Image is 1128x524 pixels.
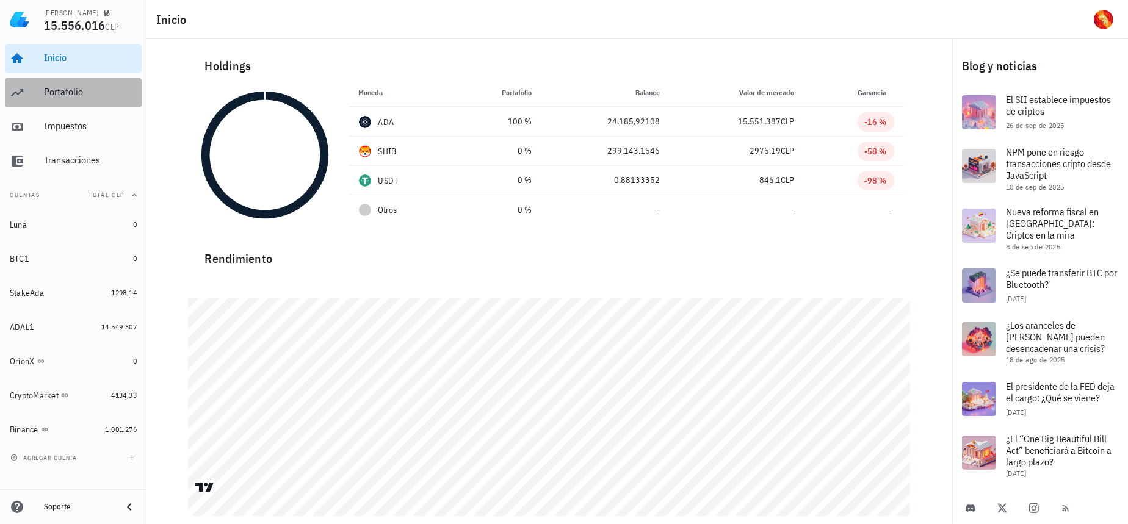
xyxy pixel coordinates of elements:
[44,154,137,166] div: Transacciones
[552,145,660,157] div: 299.143,1546
[10,220,27,230] div: Luna
[670,78,804,107] th: Valor de mercado
[1006,206,1099,241] span: Nueva reforma fiscal en [GEOGRAPHIC_DATA]: Criptos en la mira
[5,278,142,307] a: StakeAda 1298,14
[781,116,794,127] span: CLP
[5,210,142,239] a: Luna 0
[349,78,454,107] th: Moneda
[5,78,142,107] a: Portafolio
[1006,93,1111,117] span: El SII establece impuestos de criptos
[5,312,142,342] a: ADAL1 14.549.307
[1006,319,1105,354] span: ¿Los aranceles de [PERSON_NAME] pueden desencadenar una crisis?
[101,322,137,331] span: 14.549.307
[781,145,794,156] span: CLP
[44,52,137,63] div: Inicio
[5,244,142,273] a: BTC1 0
[1006,146,1111,181] span: NPM pone en riesgo transacciones cripto desde JavaScript
[13,454,77,462] span: agregar cuenta
[464,174,532,187] div: 0 %
[195,46,904,85] div: Holdings
[156,10,192,29] h1: Inicio
[952,85,1128,139] a: El SII establece impuestos de criptos 26 de sep de 2025
[1006,182,1065,192] span: 10 de sep de 2025
[378,174,399,187] div: USDT
[10,425,38,435] div: Binance
[106,21,120,32] span: CLP
[5,44,142,73] a: Inicio
[865,174,887,187] div: -98 %
[759,174,781,185] span: 846,1
[791,204,794,215] span: -
[952,46,1128,85] div: Blog y noticias
[464,204,532,217] div: 0 %
[111,288,137,297] span: 1298,14
[7,451,82,464] button: agregar cuenta
[1006,355,1065,364] span: 18 de ago de 2025
[891,204,894,215] span: -
[44,120,137,132] div: Impuestos
[5,112,142,142] a: Impuestos
[952,372,1128,426] a: El presidente de la FED deja el cargo: ¿Qué se viene? [DATE]
[865,116,887,128] div: -16 %
[952,199,1128,259] a: Nueva reforma fiscal en [GEOGRAPHIC_DATA]: Criptos en la mira 8 de sep de 2025
[44,17,106,34] span: 15.556.016
[542,78,670,107] th: Balance
[738,116,781,127] span: 15.551.387
[10,322,34,332] div: ADAL1
[1006,267,1117,290] span: ¿Se puede transferir BTC por Bluetooth?
[464,145,532,157] div: 0 %
[133,356,137,365] span: 0
[10,356,35,367] div: OrionX
[750,145,781,156] span: 2975,19
[10,390,59,401] div: CryptoMarket
[952,139,1128,199] a: NPM pone en riesgo transacciones cripto desde JavaScript 10 de sep de 2025
[5,381,142,410] a: CryptoMarket 4134,33
[359,174,371,187] div: USDT-icon
[952,312,1128,372] a: ¿Los aranceles de [PERSON_NAME] pueden desencadenar una crisis? 18 de ago de 2025
[454,78,542,107] th: Portafolio
[10,10,29,29] img: LedgiFi
[5,181,142,210] button: CuentasTotal CLP
[552,115,660,128] div: 24.185,92108
[952,426,1128,486] a: ¿El “One Big Beautiful Bill Act” beneficiará a Bitcoin a largo plazo? [DATE]
[5,346,142,376] a: OrionX 0
[133,220,137,229] span: 0
[105,425,137,434] span: 1.001.276
[1006,294,1026,303] span: [DATE]
[133,254,137,263] span: 0
[44,8,98,18] div: [PERSON_NAME]
[10,254,29,264] div: BTC1
[44,86,137,98] div: Portafolio
[359,145,371,157] div: SHIB-icon
[464,115,532,128] div: 100 %
[1006,468,1026,478] span: [DATE]
[5,146,142,176] a: Transacciones
[359,116,371,128] div: ADA-icon
[952,259,1128,312] a: ¿Se puede transferir BTC por Bluetooth? [DATE]
[865,145,887,157] div: -58 %
[657,204,660,215] span: -
[44,502,112,512] div: Soporte
[1094,10,1113,29] div: avatar
[378,204,397,217] span: Otros
[194,481,215,493] a: Charting by TradingView
[10,288,44,298] div: StakeAda
[552,174,660,187] div: 0,88133352
[378,145,397,157] div: SHIB
[378,116,394,128] div: ADA
[781,174,794,185] span: CLP
[858,88,894,97] span: Ganancia
[1006,380,1115,404] span: El presidente de la FED deja el cargo: ¿Qué se viene?
[5,415,142,444] a: Binance 1.001.276
[1006,432,1112,468] span: ¿El “One Big Beautiful Bill Act” beneficiará a Bitcoin a largo plazo?
[89,191,125,199] span: Total CLP
[111,390,137,400] span: 4134,33
[1006,121,1065,130] span: 26 de sep de 2025
[1006,242,1060,251] span: 8 de sep de 2025
[1006,407,1026,417] span: [DATE]
[195,239,904,268] div: Rendimiento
